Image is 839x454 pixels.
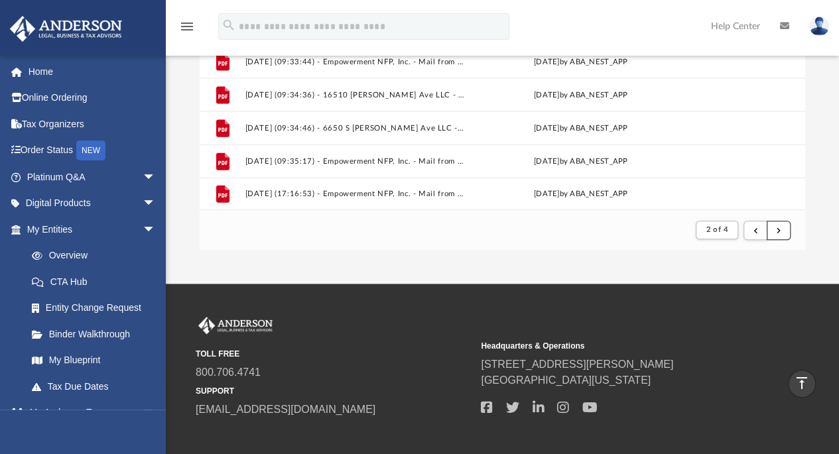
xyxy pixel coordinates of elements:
i: vertical_align_top [794,375,810,391]
a: Online Ordering [9,85,176,111]
a: vertical_align_top [788,370,816,398]
div: [DATE] by ABA_NEST_APP [471,89,691,101]
small: SUPPORT [196,385,472,397]
div: [DATE] by ABA_NEST_APP [471,188,691,199]
div: NEW [76,141,105,160]
button: [DATE] (09:34:36) - 16510 [PERSON_NAME] Ave LLC - Mail from COOK COUNTY TREASURER.pdf [245,90,465,99]
button: [DATE] (17:16:53) - Empowerment NFP, Inc. - Mail from [GEOGRAPHIC_DATA] ASSESSOR'S OFFICE.pdf [245,190,465,198]
a: [GEOGRAPHIC_DATA][US_STATE] [481,374,651,386]
a: [STREET_ADDRESS][PERSON_NAME] [481,359,673,370]
a: Home [9,58,176,85]
a: menu [179,25,195,34]
div: [DATE] by ABA_NEST_APP [471,56,691,68]
a: My Blueprint [19,347,169,374]
a: 800.706.4741 [196,367,261,378]
a: Entity Change Request [19,295,176,321]
a: Tax Organizers [9,111,176,137]
img: Anderson Advisors Platinum Portal [196,317,275,334]
i: menu [179,19,195,34]
small: TOLL FREE [196,348,472,360]
a: Binder Walkthrough [19,321,176,347]
a: CTA Hub [19,268,176,295]
button: [DATE] (09:33:44) - Empowerment NFP, Inc. - Mail from [PERSON_NAME], COOK COUNTY TREASURER.pdf [245,57,465,66]
a: Tax Due Dates [19,373,176,400]
a: My Anderson Teamarrow_drop_down [9,400,169,426]
span: arrow_drop_down [143,400,169,427]
span: arrow_drop_down [143,190,169,217]
img: User Pic [809,17,829,36]
small: Headquarters & Operations [481,340,757,352]
a: Order StatusNEW [9,137,176,164]
img: Anderson Advisors Platinum Portal [6,16,126,42]
span: 2 of 4 [706,226,728,233]
button: 2 of 4 [696,221,738,239]
div: [DATE] by ABA_NEST_APP [471,122,691,134]
a: Overview [19,243,176,269]
a: Platinum Q&Aarrow_drop_down [9,164,176,190]
a: My Entitiesarrow_drop_down [9,216,176,243]
span: arrow_drop_down [143,216,169,243]
span: arrow_drop_down [143,164,169,191]
a: [EMAIL_ADDRESS][DOMAIN_NAME] [196,404,375,415]
a: Digital Productsarrow_drop_down [9,190,176,217]
button: [DATE] (09:35:17) - Empowerment NFP, Inc. - Mail from COOK COUNTY TREASURER.pdf [245,156,465,165]
i: search [222,18,236,32]
div: [DATE] by ABA_NEST_APP [471,155,691,167]
button: [DATE] (09:34:46) - 6650 S [PERSON_NAME] Ave LLC - Mail from [PERSON_NAME], COOK COUNTY TREASURER... [245,123,465,132]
